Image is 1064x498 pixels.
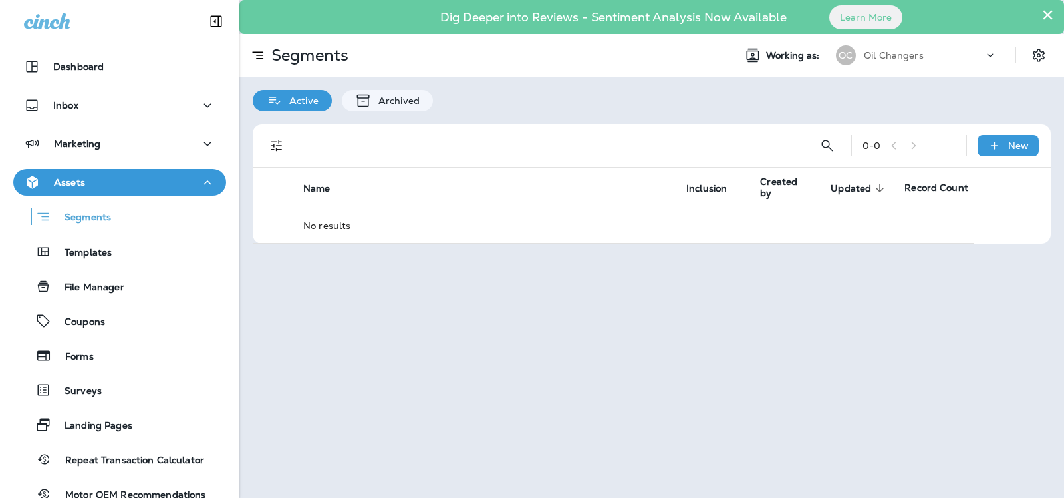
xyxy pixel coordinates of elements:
[13,169,226,196] button: Assets
[766,50,823,61] span: Working as:
[831,182,888,194] span: Updated
[51,420,132,433] p: Landing Pages
[51,282,124,294] p: File Manager
[52,455,204,467] p: Repeat Transaction Calculator
[283,95,319,106] p: Active
[303,183,331,194] span: Name
[13,202,226,231] button: Segments
[303,182,348,194] span: Name
[13,53,226,80] button: Dashboard
[402,15,825,19] p: Dig Deeper into Reviews - Sentiment Analysis Now Available
[51,316,105,329] p: Coupons
[760,176,815,199] span: Created by
[53,100,78,111] p: Inbox
[686,183,727,194] span: Inclusion
[863,140,880,151] div: 0 - 0
[198,8,235,35] button: Collapse Sidebar
[13,307,226,335] button: Coupons
[13,411,226,439] button: Landing Pages
[13,272,226,300] button: File Manager
[13,376,226,404] button: Surveys
[829,5,902,29] button: Learn More
[831,183,871,194] span: Updated
[293,208,974,243] td: No results
[1008,140,1029,151] p: New
[814,132,841,159] button: Search Segments
[51,385,102,398] p: Surveys
[13,342,226,370] button: Forms
[263,132,290,159] button: Filters
[1027,43,1051,67] button: Settings
[51,212,111,225] p: Segments
[686,182,744,194] span: Inclusion
[13,92,226,119] button: Inbox
[13,445,226,473] button: Repeat Transaction Calculator
[760,176,797,199] span: Created by
[51,247,112,260] p: Templates
[54,138,100,149] p: Marketing
[836,45,856,65] div: OC
[1041,4,1054,25] button: Close
[372,95,420,106] p: Archived
[13,238,226,266] button: Templates
[864,50,924,61] p: Oil Changers
[54,177,85,188] p: Assets
[266,45,348,65] p: Segments
[52,351,94,364] p: Forms
[13,130,226,157] button: Marketing
[904,182,968,194] span: Record Count
[53,61,104,72] p: Dashboard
